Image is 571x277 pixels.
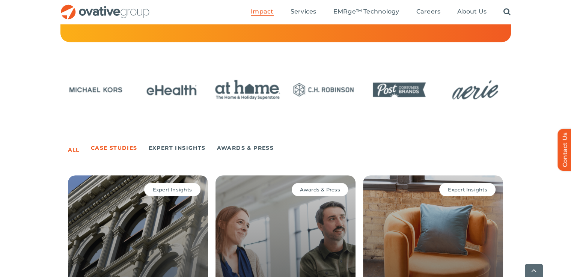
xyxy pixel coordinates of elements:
span: About Us [457,8,487,15]
span: Services [291,8,316,15]
a: Services [291,8,316,16]
a: OG_Full_horizontal_RGB [60,4,150,11]
div: 15 / 24 [212,75,283,106]
span: Careers [416,8,441,15]
a: Awards & Press [217,143,274,153]
a: All [68,145,80,155]
div: 13 / 24 [60,75,131,106]
a: Search [503,8,511,16]
div: 16 / 24 [288,75,359,106]
a: Impact [251,8,273,16]
a: Careers [416,8,441,16]
a: About Us [457,8,487,16]
a: Expert Insights [149,143,206,153]
ul: Post Filters [68,141,503,155]
a: EMRge™ Technology [333,8,399,16]
div: 14 / 24 [136,75,207,106]
a: Case Studies [91,143,137,153]
span: EMRge™ Technology [333,8,399,15]
div: 18 / 24 [440,75,511,106]
span: Impact [251,8,273,15]
div: 17 / 24 [364,75,435,106]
